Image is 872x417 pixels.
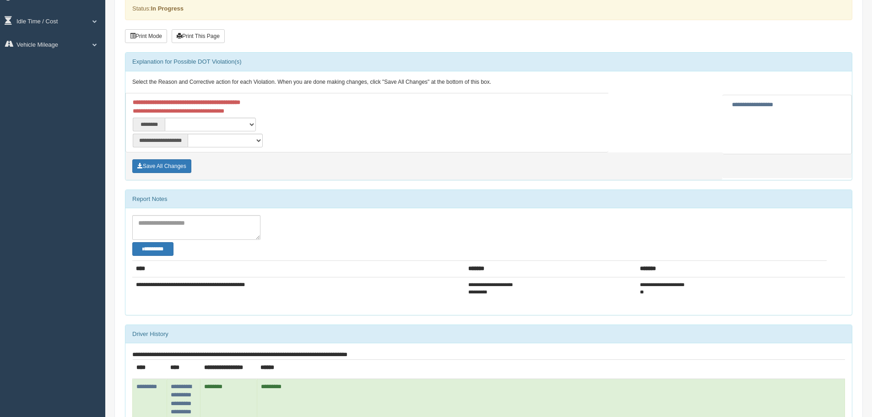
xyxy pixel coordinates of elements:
[125,53,852,71] div: Explanation for Possible DOT Violation(s)
[125,29,167,43] button: Print Mode
[125,325,852,343] div: Driver History
[132,242,173,256] button: Change Filter Options
[125,190,852,208] div: Report Notes
[125,71,852,93] div: Select the Reason and Corrective action for each Violation. When you are done making changes, cli...
[172,29,225,43] button: Print This Page
[132,159,191,173] button: Save
[151,5,184,12] strong: In Progress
